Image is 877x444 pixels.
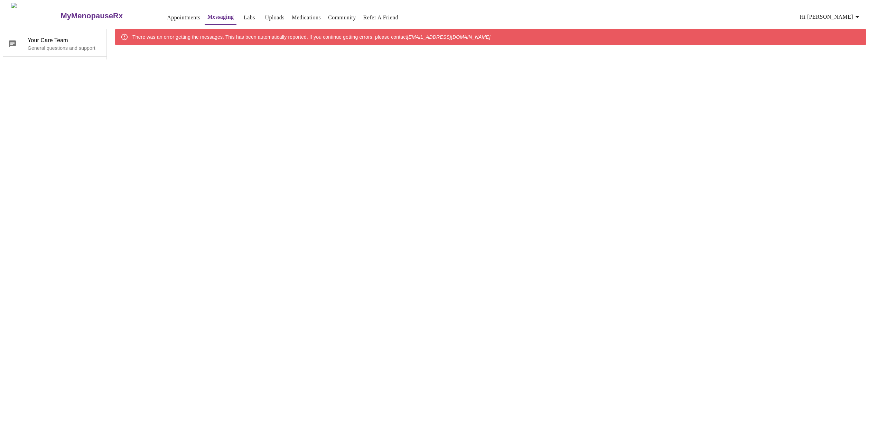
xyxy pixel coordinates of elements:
a: Labs [244,13,255,22]
a: Messaging [207,12,234,22]
span: Hi [PERSON_NAME] [800,12,861,22]
button: Labs [238,11,260,25]
a: Appointments [167,13,200,22]
button: Community [325,11,359,25]
button: Refer a Friend [361,11,401,25]
em: [EMAIL_ADDRESS][DOMAIN_NAME] [407,34,490,40]
button: Hi [PERSON_NAME] [797,10,864,24]
p: General questions and support [28,45,101,52]
button: Messaging [205,10,236,25]
a: Uploads [265,13,284,22]
a: MyMenopauseRx [60,4,150,28]
div: Your Care TeamGeneral questions and support [3,31,106,56]
a: Refer a Friend [363,13,399,22]
img: MyMenopauseRx Logo [11,3,60,29]
button: Uploads [262,11,287,25]
span: Your Care Team [28,36,101,45]
a: Medications [292,13,321,22]
button: Medications [289,11,324,25]
a: Community [328,13,356,22]
button: Appointments [164,11,203,25]
div: There was an error getting the messages. This has been automatically reported. If you continue ge... [132,31,491,43]
h3: MyMenopauseRx [60,11,123,20]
